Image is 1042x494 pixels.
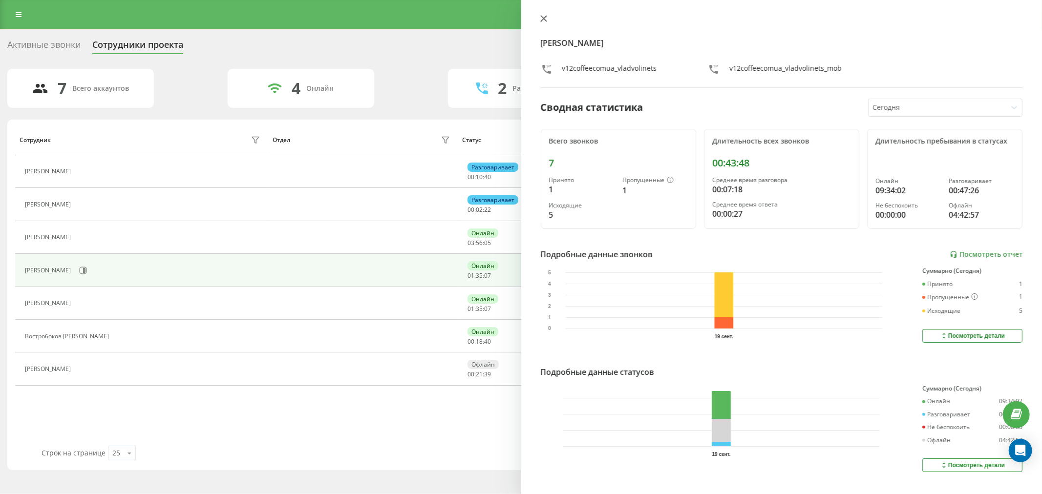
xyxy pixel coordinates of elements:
div: Длительность пребывания в статусах [875,137,1014,145]
div: Принято [922,281,953,288]
div: Среднее время ответа [712,201,851,208]
div: Статус [462,137,481,144]
div: Онлайн [922,398,950,405]
div: Пропущенные [622,177,688,185]
div: Офлайн [922,437,951,444]
div: Суммарно (Сегодня) [922,268,1022,274]
div: Офлайн [468,360,499,369]
div: Активные звонки [7,40,81,55]
div: 1 [622,185,688,196]
div: Разговаривает [468,163,518,172]
div: Не беспокоить [922,424,970,431]
div: v12coffeecomua_vladvolinets_mob [729,63,842,78]
text: 19 сент. [712,452,730,457]
div: Подробные данные статусов [541,366,655,378]
span: 10 [476,173,483,181]
a: Посмотреть отчет [950,250,1022,259]
span: 40 [484,337,491,346]
span: 00 [468,370,474,378]
div: Онлайн [468,261,498,270]
div: 04:42:57 [999,437,1022,444]
div: : : [468,240,491,247]
span: 18 [476,337,483,346]
span: 22 [484,206,491,214]
div: 00:00:00 [999,424,1022,431]
text: 2 [548,304,551,309]
div: 00:00:00 [875,209,941,221]
div: Всего звонков [549,137,688,145]
div: Среднее время разговора [712,177,851,184]
span: 39 [484,370,491,378]
span: 35 [476,271,483,280]
div: Сводная статистика [541,100,643,115]
div: 04:42:57 [949,209,1014,221]
span: 01 [468,305,474,313]
span: 21 [476,370,483,378]
span: 02 [476,206,483,214]
div: Онлайн [468,327,498,336]
text: 1 [548,315,551,320]
div: Востробоков [PERSON_NAME] [25,333,111,340]
span: Строк на странице [42,448,106,457]
div: 09:34:02 [999,398,1022,405]
div: Онлайн [306,84,334,93]
div: : : [468,371,491,378]
div: 1 [549,184,615,195]
div: Подробные данные звонков [541,248,653,260]
div: Разговаривает [949,178,1014,185]
span: 56 [476,239,483,247]
div: Не беспокоить [875,202,941,209]
span: 05 [484,239,491,247]
h4: [PERSON_NAME] [541,37,1023,49]
div: Посмотреть детали [940,332,1005,340]
div: Офлайн [949,202,1014,209]
text: 3 [548,292,551,298]
span: 07 [484,305,491,313]
div: Длительность всех звонков [712,137,851,145]
div: Отдел [273,137,290,144]
span: 00 [468,206,474,214]
div: [PERSON_NAME] [25,267,73,274]
span: 00 [468,173,474,181]
div: 00:47:26 [999,411,1022,418]
div: Онлайн [875,178,941,185]
div: 1 [1019,281,1022,288]
div: [PERSON_NAME] [25,234,73,241]
div: 00:43:48 [712,157,851,169]
div: 00:47:26 [949,185,1014,196]
div: [PERSON_NAME] [25,366,73,372]
span: 40 [484,173,491,181]
div: Сотрудник [20,137,51,144]
span: 01 [468,271,474,280]
div: 00:07:18 [712,184,851,195]
div: : : [468,338,491,345]
div: Исходящие [922,308,960,314]
div: [PERSON_NAME] [25,300,73,307]
span: 03 [468,239,474,247]
div: Суммарно (Сегодня) [922,385,1022,392]
div: Посмотреть детали [940,461,1005,469]
div: 7 [549,157,688,169]
div: Онлайн [468,228,498,238]
div: 2 [498,79,507,98]
div: Всего аккаунтов [73,84,129,93]
div: Open Intercom Messenger [1009,439,1032,462]
div: Разговаривает [922,411,970,418]
div: Пропущенные [922,293,978,301]
div: : : [468,306,491,312]
div: 4 [292,79,300,98]
div: 25 [112,448,120,458]
span: 35 [476,305,483,313]
text: 19 сент. [715,334,733,339]
text: 5 [548,270,551,275]
div: 1 [1019,293,1022,301]
button: Посмотреть детали [922,329,1022,343]
div: [PERSON_NAME] [25,168,73,175]
div: 5 [549,209,615,221]
div: : : [468,272,491,279]
span: 07 [484,271,491,280]
div: Разговаривают [512,84,566,93]
div: v12coffeecomua_vladvolinets [562,63,657,78]
button: Посмотреть детали [922,458,1022,472]
div: Сотрудники проекта [92,40,183,55]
